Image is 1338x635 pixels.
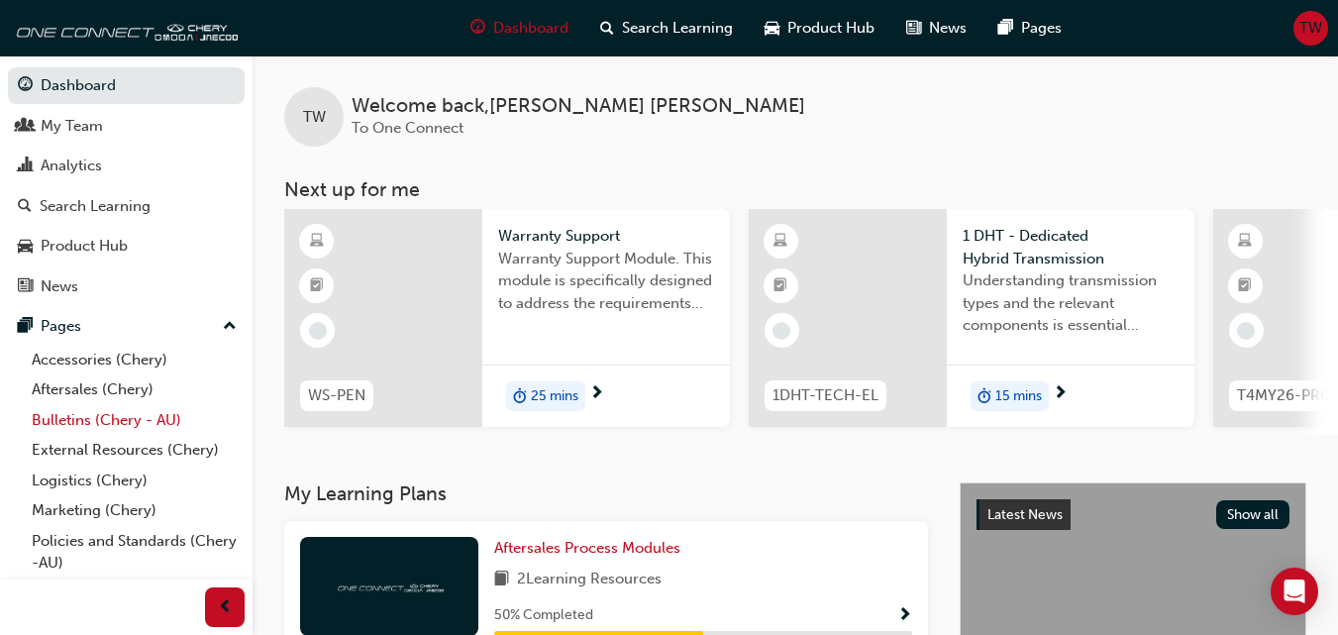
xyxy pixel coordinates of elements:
[41,315,81,338] div: Pages
[8,228,245,265] a: Product Hub
[223,314,237,340] span: up-icon
[253,178,1338,201] h3: Next up for me
[531,385,578,408] span: 25 mins
[773,273,787,299] span: booktick-icon
[897,603,912,628] button: Show Progress
[929,17,967,40] span: News
[40,195,151,218] div: Search Learning
[982,8,1078,49] a: pages-iconPages
[897,607,912,625] span: Show Progress
[584,8,749,49] a: search-iconSearch Learning
[8,188,245,225] a: Search Learning
[8,308,245,345] button: Pages
[18,158,33,175] span: chart-icon
[352,119,463,137] span: To One Connect
[963,269,1179,337] span: Understanding transmission types and the relevant components is essential knowledge required for ...
[622,17,733,40] span: Search Learning
[335,577,444,595] img: oneconnect
[1271,568,1318,615] div: Open Intercom Messenger
[41,275,78,298] div: News
[978,383,991,409] span: duration-icon
[963,225,1179,269] span: 1 DHT - Dedicated Hybrid Transmission
[1238,229,1252,255] span: learningResourceType_ELEARNING-icon
[772,322,790,340] span: learningRecordVerb_NONE-icon
[1293,11,1328,46] button: TW
[494,568,509,592] span: book-icon
[1237,322,1255,340] span: learningRecordVerb_NONE-icon
[765,16,779,41] span: car-icon
[455,8,584,49] a: guage-iconDashboard
[773,229,787,255] span: learningResourceType_ELEARNING-icon
[589,385,604,403] span: next-icon
[18,238,33,256] span: car-icon
[303,106,326,129] span: TW
[1238,273,1252,299] span: booktick-icon
[517,568,662,592] span: 2 Learning Resources
[41,155,102,177] div: Analytics
[494,604,593,627] span: 50 % Completed
[995,385,1042,408] span: 15 mins
[749,8,890,49] a: car-iconProduct Hub
[352,95,805,118] span: Welcome back , [PERSON_NAME] [PERSON_NAME]
[494,537,688,560] a: Aftersales Process Modules
[308,384,365,407] span: WS-PEN
[284,209,730,427] a: WS-PENWarranty SupportWarranty Support Module. This module is specifically designed to address th...
[600,16,614,41] span: search-icon
[24,579,245,631] a: Technical Hub Workshop information
[18,278,33,296] span: news-icon
[284,482,928,505] h3: My Learning Plans
[8,67,245,104] a: Dashboard
[8,268,245,305] a: News
[24,345,245,375] a: Accessories (Chery)
[310,273,324,299] span: booktick-icon
[24,374,245,405] a: Aftersales (Chery)
[8,63,245,308] button: DashboardMy TeamAnalyticsSearch LearningProduct HubNews
[977,499,1289,531] a: Latest NewsShow all
[24,526,245,579] a: Policies and Standards (Chery -AU)
[24,495,245,526] a: Marketing (Chery)
[493,17,568,40] span: Dashboard
[787,17,875,40] span: Product Hub
[513,383,527,409] span: duration-icon
[218,595,233,620] span: prev-icon
[41,115,103,138] div: My Team
[24,466,245,496] a: Logistics (Chery)
[8,148,245,184] a: Analytics
[24,405,245,436] a: Bulletins (Chery - AU)
[1216,500,1290,529] button: Show all
[18,118,33,136] span: people-icon
[494,539,680,557] span: Aftersales Process Modules
[1053,385,1068,403] span: next-icon
[998,16,1013,41] span: pages-icon
[987,506,1063,523] span: Latest News
[498,248,714,315] span: Warranty Support Module. This module is specifically designed to address the requirements and pro...
[906,16,921,41] span: news-icon
[1299,17,1322,40] span: TW
[772,384,878,407] span: 1DHT-TECH-EL
[309,322,327,340] span: learningRecordVerb_NONE-icon
[18,77,33,95] span: guage-icon
[24,435,245,466] a: External Resources (Chery)
[498,225,714,248] span: Warranty Support
[10,8,238,48] img: oneconnect
[470,16,485,41] span: guage-icon
[1021,17,1062,40] span: Pages
[41,235,128,258] div: Product Hub
[8,108,245,145] a: My Team
[18,318,33,336] span: pages-icon
[18,198,32,216] span: search-icon
[749,209,1194,427] a: 1DHT-TECH-EL1 DHT - Dedicated Hybrid TransmissionUnderstanding transmission types and the relevan...
[310,229,324,255] span: learningResourceType_ELEARNING-icon
[890,8,982,49] a: news-iconNews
